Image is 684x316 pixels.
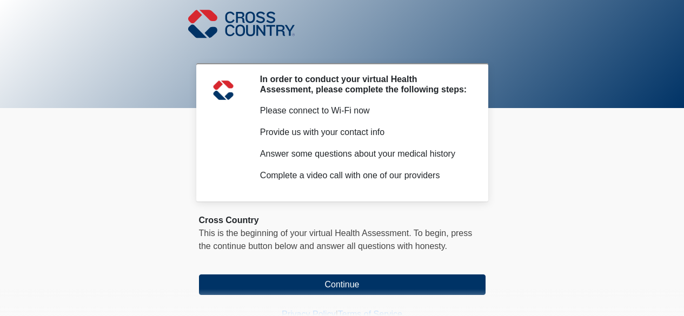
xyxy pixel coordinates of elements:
[260,126,469,139] p: Provide us with your contact info
[260,169,469,182] p: Complete a video call with one of our providers
[207,74,240,106] img: Agent Avatar
[199,274,486,295] button: Continue
[199,214,486,227] div: Cross Country
[260,104,469,117] p: Please connect to Wi-Fi now
[260,74,469,95] h2: In order to conduct your virtual Health Assessment, please complete the following steps:
[191,39,494,59] h1: ‎ ‎ ‎
[199,228,473,251] span: This is the beginning of your virtual Health Assessment. ﻿﻿﻿﻿﻿﻿To begin, ﻿﻿﻿﻿﻿﻿﻿﻿﻿﻿﻿﻿﻿﻿﻿﻿﻿﻿press ...
[188,8,295,39] img: Cross Country Logo
[260,147,469,160] p: Answer some questions about your medical history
